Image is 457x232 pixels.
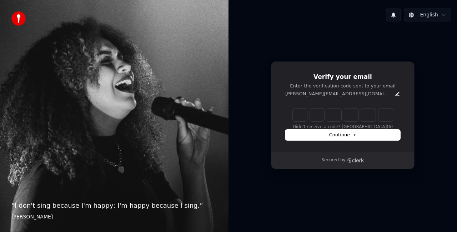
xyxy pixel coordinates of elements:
[395,91,400,97] button: Edit
[285,83,400,89] p: Enter the verification code sent to your email
[285,73,400,81] h1: Verify your email
[285,91,392,97] p: [PERSON_NAME][EMAIL_ADDRESS][DOMAIN_NAME]
[321,157,345,163] p: Secured by
[347,158,364,163] a: Clerk logo
[285,130,400,140] button: Continue
[11,11,26,26] img: youka
[11,213,217,221] footer: [PERSON_NAME]
[329,132,356,138] span: Continue
[11,201,217,211] p: “ I don't sing because I'm happy; I'm happy because I sing. ”
[293,109,393,121] input: Enter verification code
